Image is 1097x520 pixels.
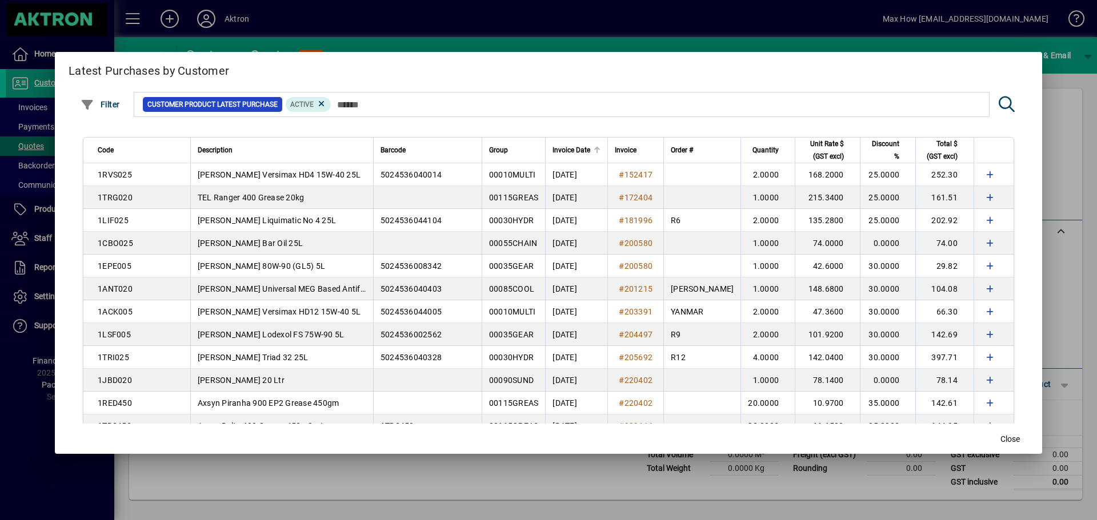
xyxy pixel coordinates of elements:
[624,353,653,362] span: 205692
[198,376,285,385] span: [PERSON_NAME] 20 Ltr
[615,260,656,272] a: #200580
[290,100,314,108] span: Active
[860,255,915,277] td: 30.0000
[795,232,860,255] td: 74.0000
[740,277,795,300] td: 1.0000
[915,186,974,209] td: 161.51
[98,398,132,408] span: 1RED450
[147,99,278,110] span: Customer Product Latest Purchase
[381,421,414,430] span: 1TDS450
[992,429,1028,449] button: Close
[381,216,442,225] span: 5024536044104
[915,232,974,255] td: 74.00
[795,163,860,186] td: 168.2000
[663,300,740,323] td: YANMAR
[860,346,915,369] td: 30.0000
[98,284,133,293] span: 1ANT020
[615,191,656,204] a: #172404
[98,144,114,156] span: Code
[489,330,534,339] span: 00035GEAR
[795,414,860,437] td: 11.1500
[915,277,974,300] td: 104.08
[545,323,607,346] td: [DATE]
[619,193,624,202] span: #
[915,209,974,232] td: 202.92
[552,144,600,156] div: Invoice Date
[545,346,607,369] td: [DATE]
[619,353,624,362] span: #
[619,398,624,408] span: #
[98,239,133,248] span: 1CBO025
[489,144,508,156] span: Group
[795,277,860,300] td: 148.6800
[802,138,844,163] span: Unit Rate $ (GST excl)
[619,216,624,225] span: #
[381,170,442,179] span: 5024536040014
[923,138,968,163] div: Total $ (GST excl)
[489,170,536,179] span: 00010MULTI
[915,163,974,186] td: 252.30
[198,330,345,339] span: [PERSON_NAME] Lodexol FS 75W-90 5L
[615,305,656,318] a: #203391
[615,214,656,227] a: #181996
[915,392,974,414] td: 142.61
[748,144,789,156] div: Quantity
[198,193,305,202] span: TEL Ranger 400 Grease 20kg
[55,52,1042,85] h2: Latest Purchases by Customer
[619,307,624,316] span: #
[740,232,795,255] td: 1.0000
[867,138,899,163] span: Discount %
[489,398,539,408] span: 00115GREAS
[915,300,974,323] td: 66.30
[795,209,860,232] td: 135.2800
[923,138,958,163] span: Total $ (GST excl)
[381,261,442,271] span: 5024536008342
[98,330,131,339] span: 1LSF005
[545,163,607,186] td: [DATE]
[740,300,795,323] td: 2.0000
[615,283,656,295] a: #201215
[198,353,309,362] span: [PERSON_NAME] Triad 32 25L
[545,232,607,255] td: [DATE]
[545,300,607,323] td: [DATE]
[1000,433,1020,445] span: Close
[198,261,325,271] span: [PERSON_NAME] 80W-90 (GL5) 5L
[198,144,233,156] span: Description
[740,346,795,369] td: 4.0000
[98,193,133,202] span: 1TRG020
[198,144,366,156] div: Description
[615,144,656,156] div: Invoice
[615,168,656,181] a: #152417
[915,323,974,346] td: 142.69
[663,277,740,300] td: [PERSON_NAME]
[198,239,303,248] span: [PERSON_NAME] Bar Oil 25L
[198,307,361,316] span: [PERSON_NAME] Versimax HD12 15W-40 5L
[624,216,653,225] span: 181996
[740,186,795,209] td: 1.0000
[752,144,779,156] span: Quantity
[619,376,624,385] span: #
[489,239,538,248] span: 00055CHAIN
[671,144,734,156] div: Order #
[489,284,534,293] span: 00085COOL
[381,284,442,293] span: 5024536040403
[489,261,534,271] span: 00035GEAR
[795,255,860,277] td: 42.6000
[98,170,132,179] span: 1RVS025
[198,216,336,225] span: [PERSON_NAME] Liquimatic No 4 25L
[860,209,915,232] td: 25.0000
[489,193,539,202] span: 00115GREAS
[545,255,607,277] td: [DATE]
[545,414,607,437] td: [DATE]
[671,144,693,156] span: Order #
[615,237,656,249] a: #200580
[545,369,607,392] td: [DATE]
[615,420,656,432] a: #222464
[198,284,396,293] span: [PERSON_NAME] Universal MEG Based Antifreeze 20L
[624,284,653,293] span: 201215
[795,392,860,414] td: 10.9700
[381,330,442,339] span: 5024536002562
[860,369,915,392] td: 0.0000
[795,323,860,346] td: 101.9200
[489,376,534,385] span: 00090SUND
